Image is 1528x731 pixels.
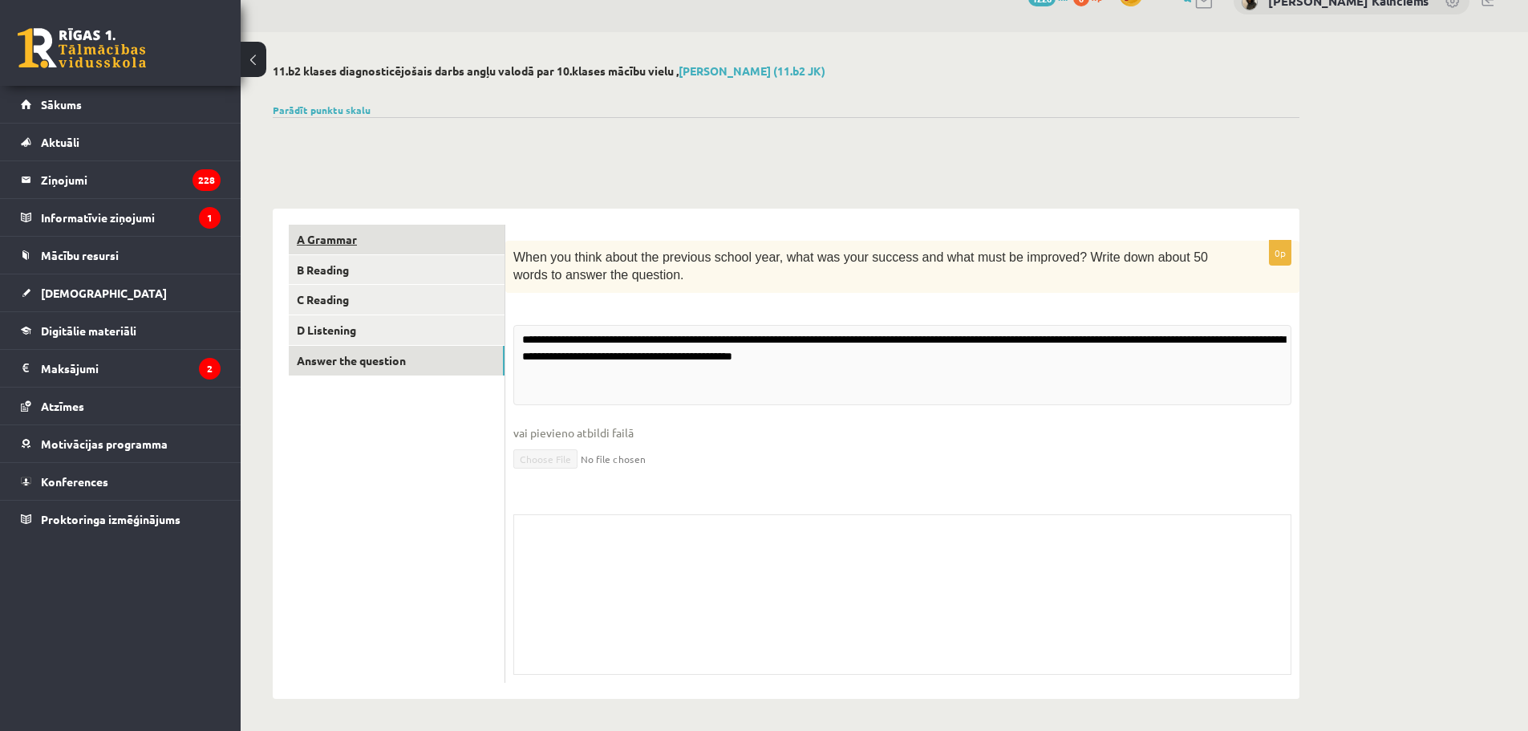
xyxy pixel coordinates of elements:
[41,323,136,338] span: Digitālie materiāli
[199,207,221,229] i: 1
[41,286,167,300] span: [DEMOGRAPHIC_DATA]
[21,86,221,123] a: Sākums
[513,250,1208,282] span: When you think about the previous school year, what was your success and what must be improved? W...
[21,124,221,160] a: Aktuāli
[513,424,1291,441] span: vai pievieno atbildi failā
[21,199,221,236] a: Informatīvie ziņojumi1
[21,388,221,424] a: Atzīmes
[21,274,221,311] a: [DEMOGRAPHIC_DATA]
[41,350,221,387] legend: Maksājumi
[193,169,221,191] i: 228
[41,399,84,413] span: Atzīmes
[41,199,221,236] legend: Informatīvie ziņojumi
[41,135,79,149] span: Aktuāli
[289,255,505,285] a: B Reading
[199,358,221,380] i: 2
[41,474,108,489] span: Konferences
[289,346,505,376] a: Answer the question
[289,225,505,254] a: A Grammar
[21,425,221,462] a: Motivācijas programma
[41,248,119,262] span: Mācību resursi
[21,161,221,198] a: Ziņojumi228
[21,501,221,538] a: Proktoringa izmēģinājums
[41,512,180,526] span: Proktoringa izmēģinājums
[41,161,221,198] legend: Ziņojumi
[21,312,221,349] a: Digitālie materiāli
[21,463,221,500] a: Konferences
[679,63,825,78] a: [PERSON_NAME] (11.b2 JK)
[21,237,221,274] a: Mācību resursi
[18,28,146,68] a: Rīgas 1. Tālmācības vidusskola
[21,350,221,387] a: Maksājumi2
[273,104,371,116] a: Parādīt punktu skalu
[289,315,505,345] a: D Listening
[289,285,505,315] a: C Reading
[273,64,1299,78] h2: 11.b2 klases diagnosticējošais darbs angļu valodā par 10.klases mācību vielu ,
[1269,240,1291,266] p: 0p
[41,437,168,451] span: Motivācijas programma
[41,97,82,112] span: Sākums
